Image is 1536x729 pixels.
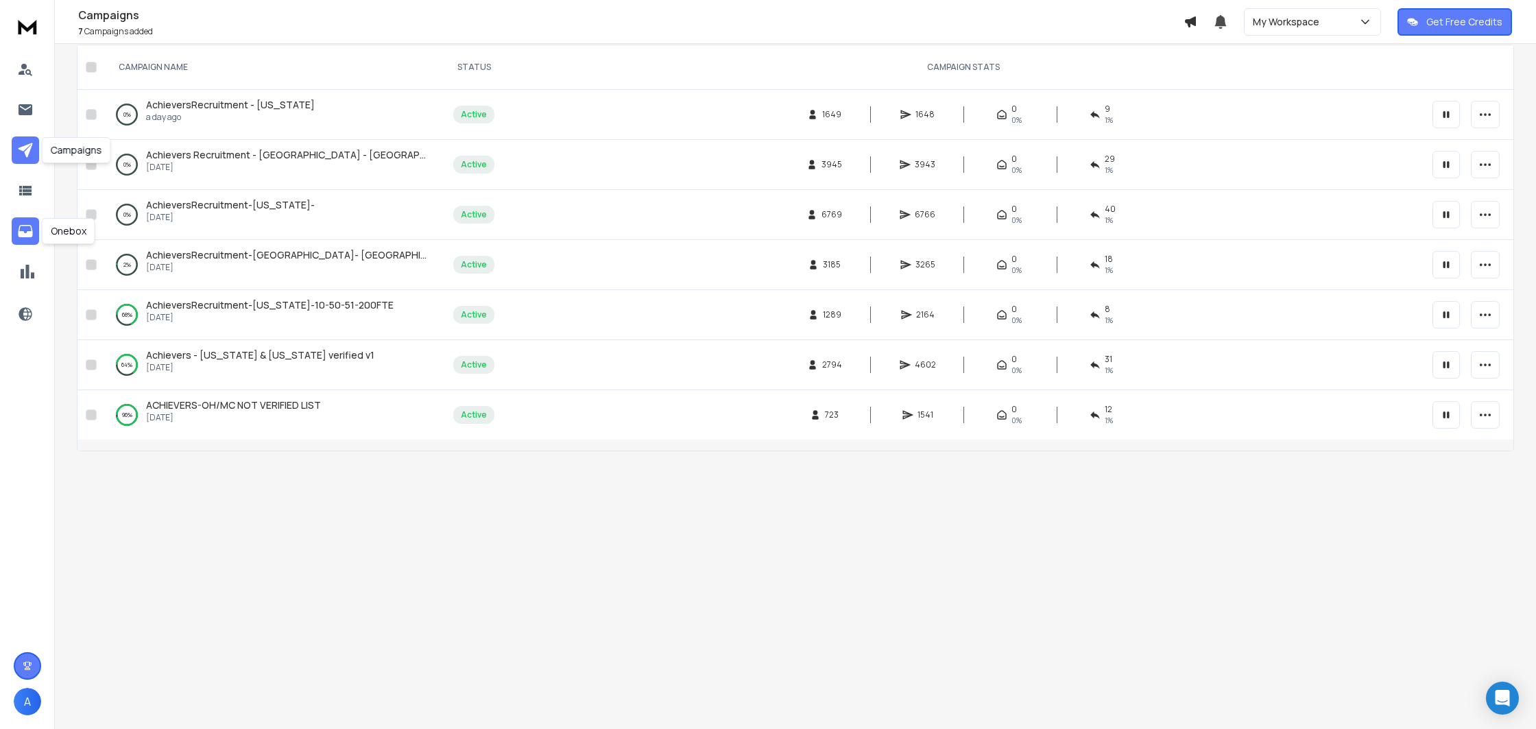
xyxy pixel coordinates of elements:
div: Active [461,259,487,270]
span: 29 [1105,154,1115,165]
span: 40 [1105,204,1116,215]
p: 0 % [123,208,131,222]
p: My Workspace [1253,15,1325,29]
a: ACHIEVERS-OH/MC NOT VERIFIED LIST [146,398,321,412]
a: AchieversRecruitment-[GEOGRAPHIC_DATA]- [GEOGRAPHIC_DATA]- [146,248,431,262]
span: 1648 [915,109,935,120]
th: CAMPAIGN NAME [102,45,445,90]
button: A [14,688,41,715]
span: Achievers - [US_STATE] & [US_STATE] verified v1 [146,348,374,361]
span: 1 % [1105,365,1113,376]
span: AchieversRecruitment - [US_STATE] [146,98,315,111]
th: STATUS [445,45,503,90]
span: 12 [1105,404,1112,415]
span: 0% [1011,265,1022,276]
div: Active [461,409,487,420]
span: 4602 [915,359,936,370]
span: 2794 [822,359,842,370]
div: Open Intercom Messenger [1486,682,1519,715]
span: 31 [1105,354,1112,365]
p: Get Free Credits [1426,15,1502,29]
td: 0%Achievers Recruitment - [GEOGRAPHIC_DATA] - [GEOGRAPHIC_DATA] - [GEOGRAPHIC_DATA] - [GEOGRAPHIC... [102,140,445,190]
td: 0%AchieversRecruitment-[US_STATE]-[DATE] [102,190,445,240]
span: 7 [78,25,83,37]
div: Active [461,359,487,370]
td: 2%AchieversRecruitment-[GEOGRAPHIC_DATA]- [GEOGRAPHIC_DATA]-[DATE] [102,240,445,290]
span: ACHIEVERS-OH/MC NOT VERIFIED LIST [146,398,321,411]
div: Campaigns [42,137,111,163]
span: 8 [1105,304,1110,315]
p: [DATE] [146,362,374,373]
p: [DATE] [146,212,315,223]
div: Onebox [42,218,95,244]
span: 0% [1011,165,1022,176]
p: a day ago [146,112,315,123]
div: Active [461,109,487,120]
p: 0 % [123,158,131,171]
span: 0 [1011,404,1017,415]
span: 0% [1011,365,1022,376]
button: Get Free Credits [1397,8,1512,36]
span: 1 % [1105,215,1113,226]
span: 1 % [1105,115,1113,126]
p: 96 % [122,408,132,422]
td: 96%ACHIEVERS-OH/MC NOT VERIFIED LIST[DATE] [102,390,445,440]
span: 3945 [821,159,842,170]
span: 0 [1011,354,1017,365]
span: AchieversRecruitment-[US_STATE]- [146,198,315,211]
a: AchieversRecruitment - [US_STATE] [146,98,315,112]
h1: Campaigns [78,7,1184,23]
span: AchieversRecruitment-[GEOGRAPHIC_DATA]- [GEOGRAPHIC_DATA]- [146,248,467,261]
span: 0 [1011,204,1017,215]
div: Active [461,309,487,320]
span: 0 [1011,154,1017,165]
span: 18 [1105,254,1113,265]
span: 1649 [822,109,841,120]
a: Achievers Recruitment - [GEOGRAPHIC_DATA] - [GEOGRAPHIC_DATA] - [GEOGRAPHIC_DATA] - [GEOGRAPHIC_D... [146,148,431,162]
th: CAMPAIGN STATS [503,45,1424,90]
span: 3185 [823,259,841,270]
span: 3943 [915,159,935,170]
p: 0 % [123,108,131,121]
td: 68%AchieversRecruitment-[US_STATE]-10-50-51-200FTE[DATE] [102,290,445,340]
span: 1289 [823,309,841,320]
img: logo [14,14,41,39]
span: Achievers Recruitment - [GEOGRAPHIC_DATA] - [GEOGRAPHIC_DATA] - [GEOGRAPHIC_DATA] - [GEOGRAPHIC_D... [146,148,692,161]
p: 64 % [121,358,132,372]
td: 0%AchieversRecruitment - [US_STATE]a day ago [102,90,445,140]
span: 0 [1011,304,1017,315]
span: 6769 [821,209,842,220]
span: 0% [1011,415,1022,426]
span: 0 [1011,104,1017,115]
span: 2164 [916,309,935,320]
p: [DATE] [146,312,394,323]
span: 1541 [917,409,933,420]
a: AchieversRecruitment-[US_STATE]- [146,198,315,212]
span: AchieversRecruitment-[US_STATE]-10-50-51-200FTE [146,298,394,311]
p: 2 % [123,258,131,272]
span: 1 % [1105,265,1113,276]
span: 6766 [915,209,935,220]
p: [DATE] [146,412,321,423]
span: 0 [1011,254,1017,265]
div: Active [461,209,487,220]
p: [DATE] [146,262,431,273]
td: 64%Achievers - [US_STATE] & [US_STATE] verified v1[DATE] [102,340,445,390]
p: [DATE] [146,162,431,173]
span: 0% [1011,215,1022,226]
span: 0% [1011,115,1022,126]
span: 1 % [1105,165,1113,176]
span: 0% [1011,315,1022,326]
p: 68 % [122,308,132,322]
p: Campaigns added [78,26,1184,37]
a: AchieversRecruitment-[US_STATE]-10-50-51-200FTE [146,298,394,312]
div: Active [461,159,487,170]
span: 1 % [1105,415,1113,426]
a: Achievers - [US_STATE] & [US_STATE] verified v1 [146,348,374,362]
span: 723 [825,409,839,420]
span: 9 [1105,104,1110,115]
span: 3265 [915,259,935,270]
span: 1 % [1105,315,1113,326]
